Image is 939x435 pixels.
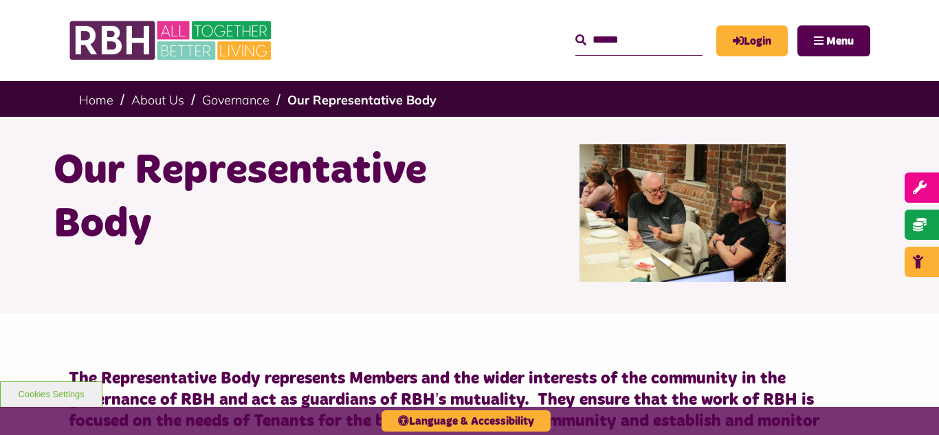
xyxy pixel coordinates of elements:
a: Home [79,92,113,108]
a: Governance [202,92,269,108]
img: Rep Body [579,144,786,282]
span: Menu [826,36,854,47]
h1: Our Representative Body [54,144,459,252]
button: Language & Accessibility [382,410,551,432]
a: About Us [131,92,184,108]
a: MyRBH [716,25,788,56]
button: Navigation [797,25,870,56]
a: Our Representative Body [287,92,437,108]
img: RBH [69,14,275,67]
iframe: Netcall Web Assistant for live chat [877,373,939,435]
